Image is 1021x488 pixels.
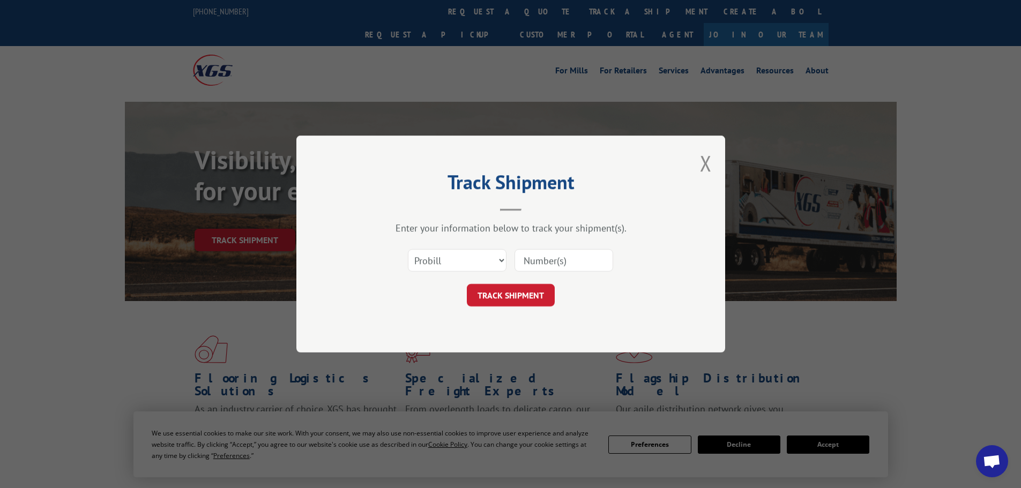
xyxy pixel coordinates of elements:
input: Number(s) [515,249,613,272]
div: Open chat [976,445,1008,477]
button: TRACK SHIPMENT [467,284,555,306]
div: Enter your information below to track your shipment(s). [350,222,672,234]
h2: Track Shipment [350,175,672,195]
button: Close modal [700,149,712,177]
